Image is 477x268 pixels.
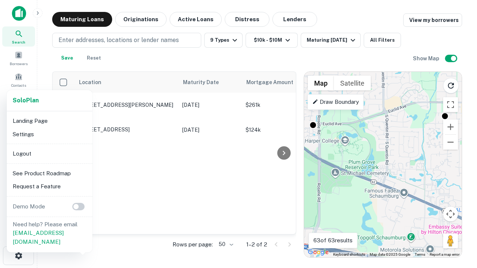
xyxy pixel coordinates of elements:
[10,180,89,193] li: Request a Feature
[13,96,39,105] a: SoloPlan
[10,167,89,180] li: See Product Roadmap
[10,202,48,211] p: Demo Mode
[13,230,64,245] a: [EMAIL_ADDRESS][DOMAIN_NAME]
[10,128,89,141] li: Settings
[10,114,89,128] li: Landing Page
[13,220,86,246] p: Need help? Please email
[10,147,89,160] li: Logout
[440,185,477,220] iframe: Chat Widget
[13,97,39,104] strong: Solo Plan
